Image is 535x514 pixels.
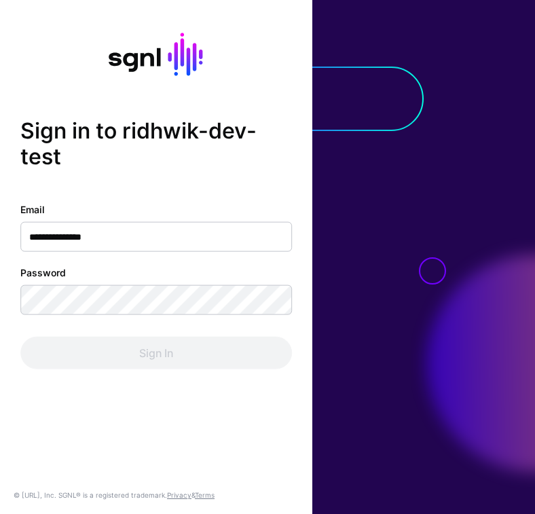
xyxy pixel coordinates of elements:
label: Password [20,265,66,280]
label: Email [20,202,45,217]
a: Privacy [167,491,191,499]
div: © [URL], Inc. SGNL® is a registered trademark. & [14,490,215,500]
h2: Sign in to ridhwik-dev-test [20,117,292,170]
a: Terms [195,491,215,499]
